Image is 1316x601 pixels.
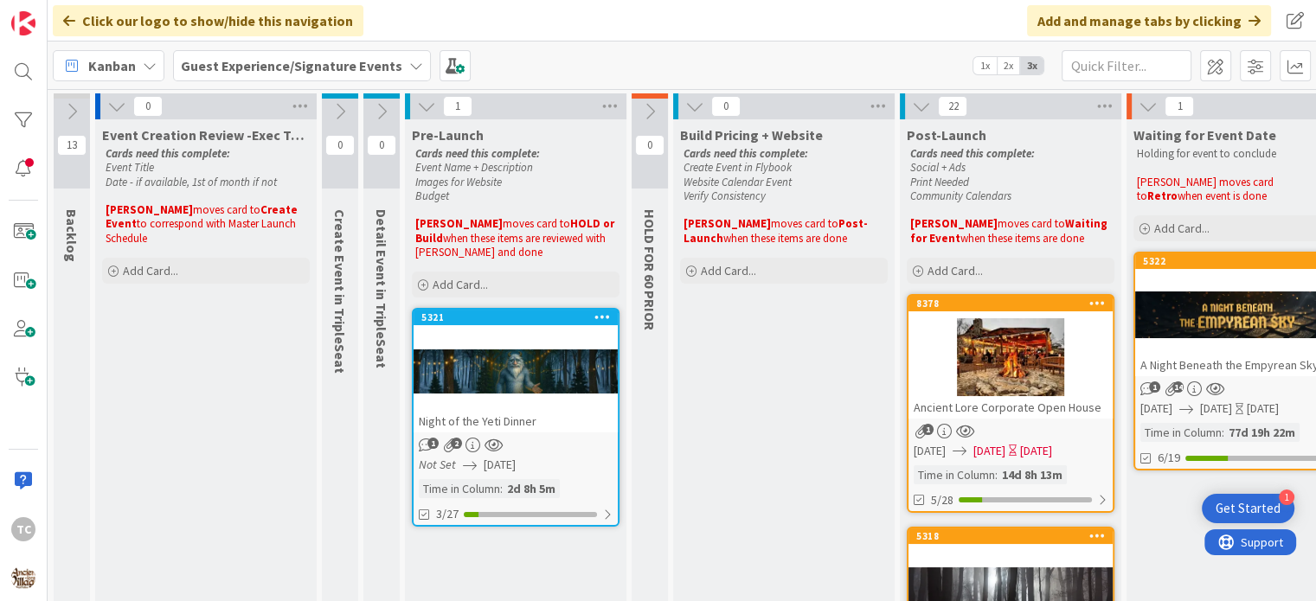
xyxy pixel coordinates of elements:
[916,530,1113,542] div: 5318
[421,311,618,323] div: 5321
[938,96,967,117] span: 22
[928,263,983,278] span: Add Card...
[106,146,230,161] em: Cards need this complete:
[415,146,540,161] em: Cards need this complete:
[451,438,462,449] span: 2
[11,11,35,35] img: Visit kanbanzone.com
[1147,189,1178,203] strong: Retro
[106,175,277,189] em: Date - if available, 1st of month if not
[907,126,986,144] span: Post-Launch
[415,216,617,245] strong: HOLD or Build
[331,209,349,374] span: Create Event in TripleSeat
[1202,494,1294,523] div: Open Get Started checklist, remaining modules: 1
[771,216,838,231] span: moves card to
[414,310,618,432] div: 5321Night of the Yeti Dinner
[503,216,570,231] span: moves card to
[998,465,1067,484] div: 14d 8h 13m
[995,465,998,484] span: :
[484,456,516,474] span: [DATE]
[1062,50,1191,81] input: Quick Filter...
[910,216,998,231] strong: [PERSON_NAME]
[916,297,1113,310] div: 8378
[1200,400,1232,418] span: [DATE]
[1140,400,1172,418] span: [DATE]
[931,491,953,509] span: 5/28
[1137,175,1276,203] span: [PERSON_NAME] moves card to
[684,160,792,175] em: Create Event in Flybook
[973,57,997,74] span: 1x
[684,216,771,231] strong: [PERSON_NAME]
[908,296,1113,311] div: 8378
[914,465,995,484] div: Time in Column
[436,505,459,523] span: 3/27
[503,479,560,498] div: 2d 8h 5m
[701,263,756,278] span: Add Card...
[133,96,163,117] span: 0
[997,57,1020,74] span: 2x
[412,126,484,144] span: Pre-Launch
[908,296,1113,419] div: 8378Ancient Lore Corporate Open House
[680,126,823,144] span: Build Pricing + Website
[910,160,966,175] em: Social + Ads
[373,209,390,368] span: Detail Event in TripleSeat
[11,566,35,590] img: avatar
[427,438,439,449] span: 1
[1020,57,1043,74] span: 3x
[443,96,472,117] span: 1
[1279,489,1294,505] div: 1
[419,479,500,498] div: Time in Column
[1158,449,1180,467] span: 6/19
[106,202,300,231] strong: Create Event
[325,135,355,156] span: 0
[415,231,608,259] span: when these items are reviewed with [PERSON_NAME] and done
[88,55,136,76] span: Kanban
[106,202,193,217] strong: [PERSON_NAME]
[433,277,488,292] span: Add Card...
[684,216,868,245] strong: Post-Launch
[419,457,456,472] i: Not Set
[1149,381,1160,393] span: 1
[922,424,934,435] span: 1
[53,5,363,36] div: Click our logo to show/hide this navigation
[1027,5,1271,36] div: Add and manage tabs by clicking
[57,135,87,156] span: 13
[1216,500,1281,517] div: Get Started
[415,160,533,175] em: Event Name + Description
[193,202,260,217] span: moves card to
[960,231,1084,246] span: when these items are done
[1133,126,1276,144] span: Waiting for Event Date
[415,216,503,231] strong: [PERSON_NAME]
[36,3,79,23] span: Support
[1165,96,1194,117] span: 1
[123,263,178,278] span: Add Card...
[1222,423,1224,442] span: :
[414,310,618,325] div: 5321
[711,96,741,117] span: 0
[684,175,792,189] em: Website Calendar Event
[1172,381,1184,393] span: 14
[910,216,1110,245] strong: Waiting for Event
[63,209,80,262] span: Backlog
[641,209,658,330] span: HOLD FOR 60 PRIOR
[910,175,969,189] em: Print Needed
[684,189,766,203] em: Verify Consistency
[1154,221,1210,236] span: Add Card...
[908,396,1113,419] div: Ancient Lore Corporate Open House
[1247,400,1279,418] div: [DATE]
[914,442,946,460] span: [DATE]
[1020,442,1052,460] div: [DATE]
[684,146,808,161] em: Cards need this complete:
[367,135,396,156] span: 0
[414,410,618,432] div: Night of the Yeti Dinner
[635,135,664,156] span: 0
[11,517,35,541] div: TC
[106,160,154,175] em: Event Title
[908,528,1113,544] div: 5318
[910,146,1035,161] em: Cards need this complete:
[181,57,402,74] b: Guest Experience/Signature Events
[1178,189,1267,203] span: when event is done
[910,189,1011,203] em: Community Calendars
[500,479,503,498] span: :
[1224,423,1300,442] div: 77d 19h 22m
[1140,423,1222,442] div: Time in Column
